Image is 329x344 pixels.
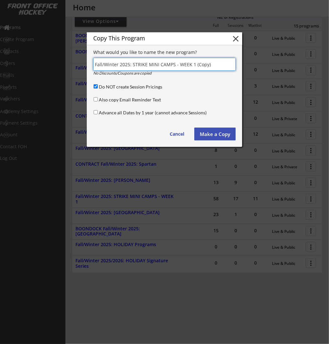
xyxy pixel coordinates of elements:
button: close [231,34,241,44]
div: Copy This Program [93,35,221,41]
label: Advance all Dates by 1 year (cannot advance Sessions) [99,110,207,115]
button: Cancel [163,128,191,141]
button: Make a Copy [194,128,236,141]
div: What would you like to name the new program? [93,50,236,55]
label: Also copy Email Reminder Text [99,97,161,102]
label: Do NOT create Session Pricings [99,84,162,89]
div: No Discounts/Coupons are copied [93,71,189,75]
